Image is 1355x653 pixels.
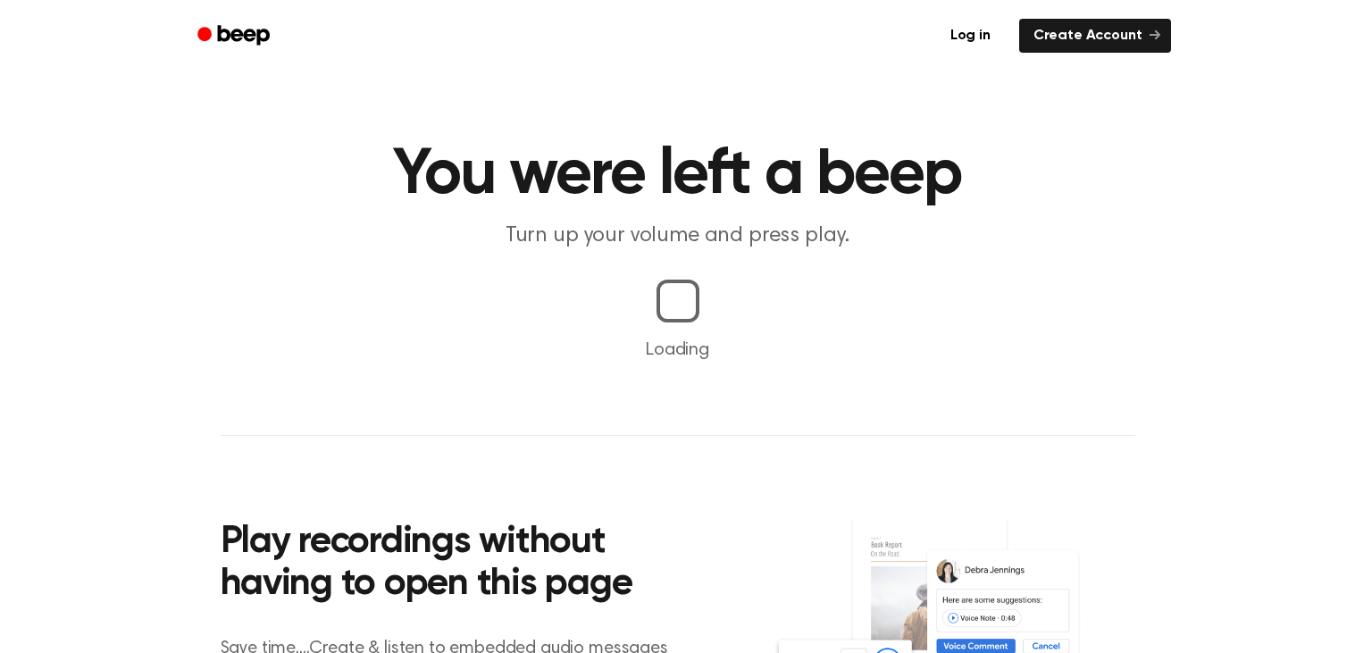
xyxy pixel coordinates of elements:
[185,19,286,54] a: Beep
[221,522,702,607] h2: Play recordings without having to open this page
[221,143,1135,207] h1: You were left a beep
[933,15,1008,56] a: Log in
[1019,19,1171,53] a: Create Account
[21,337,1334,364] p: Loading
[335,222,1021,251] p: Turn up your volume and press play.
